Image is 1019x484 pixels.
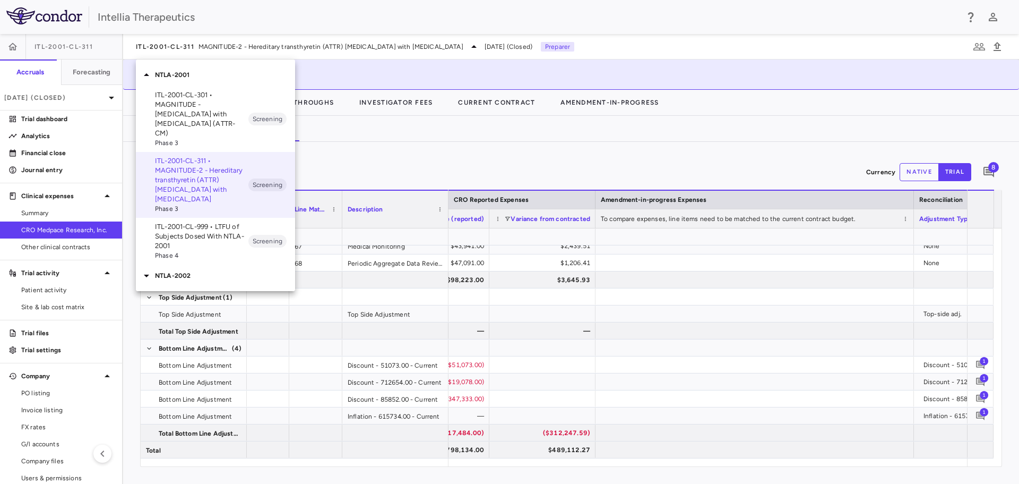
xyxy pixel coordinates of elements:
p: ITL-2001-CL-301 • MAGNITUDE - [MEDICAL_DATA] with [MEDICAL_DATA] (ATTR-CM) [155,90,248,138]
p: NTLA-2002 [155,271,295,281]
span: Phase 3 [155,138,248,148]
div: ITL-2001-CL-311 • MAGNITUDE-2 - Hereditary transthyretin (ATTR) [MEDICAL_DATA] with [MEDICAL_DATA... [136,152,295,218]
span: Screening [248,236,287,246]
div: NTLA-2002 [136,265,295,287]
span: Screening [248,114,287,124]
span: Phase 4 [155,251,248,260]
p: ITL-2001-CL-311 • MAGNITUDE-2 - Hereditary transthyretin (ATTR) [MEDICAL_DATA] with [MEDICAL_DATA] [155,156,248,204]
p: NTLA-2001 [155,70,295,80]
div: ITL-2001-CL-301 • MAGNITUDE - [MEDICAL_DATA] with [MEDICAL_DATA] (ATTR-CM)Phase 3Screening [136,86,295,152]
span: Screening [248,180,287,190]
span: Phase 3 [155,204,248,214]
p: ITL-2001-CL-999 • LTFU of Subjects Dosed With NTLA-2001 [155,222,248,251]
div: ITL-2001-CL-999 • LTFU of Subjects Dosed With NTLA-2001Phase 4Screening [136,218,295,265]
div: NTLA-2001 [136,64,295,86]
